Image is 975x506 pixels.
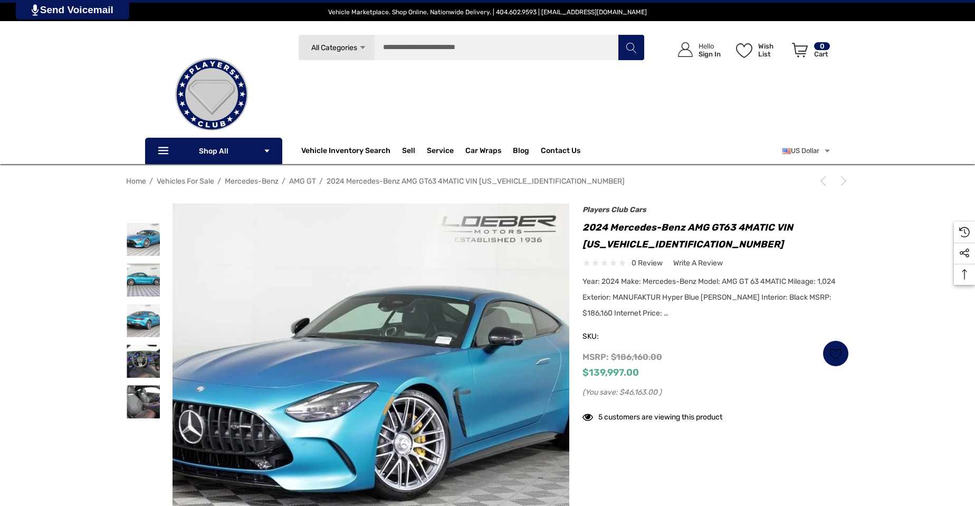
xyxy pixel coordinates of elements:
[289,177,316,186] a: AMG GT
[127,223,160,256] img: For Sale: 2024 Mercedes-Benz AMG GT63 4MATIC VIN W1KRJ7JB0RF001906
[127,304,160,337] img: For Sale: 2024 Mercedes-Benz AMG GT63 4MATIC VIN W1KRJ7JB0RF001906
[659,388,662,397] span: )
[814,50,830,58] p: Cart
[787,32,831,73] a: Cart with 0 items
[402,140,427,161] a: Sell
[402,146,415,158] span: Sell
[328,8,647,16] span: Vehicle Marketplace. Shop Online. Nationwide Delivery. | 404.602.9593 | [EMAIL_ADDRESS][DOMAIN_NAME]
[792,43,808,58] svg: Review Your Cart
[465,140,513,161] a: Car Wraps
[311,43,357,52] span: All Categories
[618,34,644,61] button: Search
[673,256,723,270] a: Write a Review
[301,146,390,158] a: Vehicle Inventory Search
[818,176,833,186] a: Previous
[225,177,279,186] a: Mercedes-Benz
[954,269,975,280] svg: Top
[157,177,214,186] a: Vehicles For Sale
[582,367,639,378] span: $139,997.00
[465,146,501,158] span: Car Wraps
[298,34,375,61] a: All Categories Icon Arrow Down Icon Arrow Up
[582,407,722,424] div: 5 customers are viewing this product
[699,50,721,58] p: Sign In
[619,388,657,397] span: $46,163.00
[736,43,752,58] svg: Wish List
[127,345,160,378] img: For Sale: 2024 Mercedes-Benz AMG GT63 4MATIC VIN W1KRJ7JB0RF001906
[823,340,849,367] a: Wish List
[157,145,173,157] svg: Icon Line
[782,140,831,161] a: USD
[632,256,663,270] span: 0 review
[126,172,849,190] nav: Breadcrumb
[666,32,726,68] a: Sign in
[145,138,282,164] p: Shop All
[834,176,849,186] a: Next
[731,32,787,68] a: Wish List Wish List
[582,388,618,397] span: (You save:
[126,177,146,186] a: Home
[830,348,842,360] svg: Wish List
[678,42,693,57] svg: Icon User Account
[959,227,970,237] svg: Recently Viewed
[582,219,849,253] h1: 2024 Mercedes-Benz AMG GT63 4MATIC VIN [US_VEHICLE_IDENTIFICATION_NUMBER]
[513,146,529,158] a: Blog
[327,177,625,186] a: 2024 Mercedes-Benz AMG GT63 4MATIC VIN [US_VEHICLE_IDENTIFICATION_NUMBER]
[814,42,830,50] p: 0
[127,385,160,418] img: For Sale: 2024 Mercedes-Benz AMG GT63 4MATIC VIN W1KRJ7JB0RF001906
[582,352,609,362] span: MSRP:
[611,352,662,362] span: $186,160.00
[699,42,721,50] p: Hello
[582,329,635,344] span: SKU:
[32,4,39,16] img: PjwhLS0gR2VuZXJhdG9yOiBHcmF2aXQuaW8gLS0+PHN2ZyB4bWxucz0iaHR0cDovL3d3dy53My5vcmcvMjAwMC9zdmciIHhtb...
[541,146,580,158] a: Contact Us
[359,44,367,52] svg: Icon Arrow Down
[159,42,264,147] img: Players Club | Cars For Sale
[959,248,970,259] svg: Social Media
[673,259,723,268] span: Write a Review
[582,277,836,318] span: Year: 2024 Make: Mercedes-Benz Model: AMG GT 63 4MATIC Mileage: 1,024 Exterior: MANUFAKTUR Hyper ...
[582,205,646,214] a: Players Club Cars
[127,263,160,297] img: For Sale: 2024 Mercedes-Benz AMG GT63 4MATIC VIN W1KRJ7JB0RF001906
[263,147,271,155] svg: Icon Arrow Down
[427,146,454,158] a: Service
[758,42,786,58] p: Wish List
